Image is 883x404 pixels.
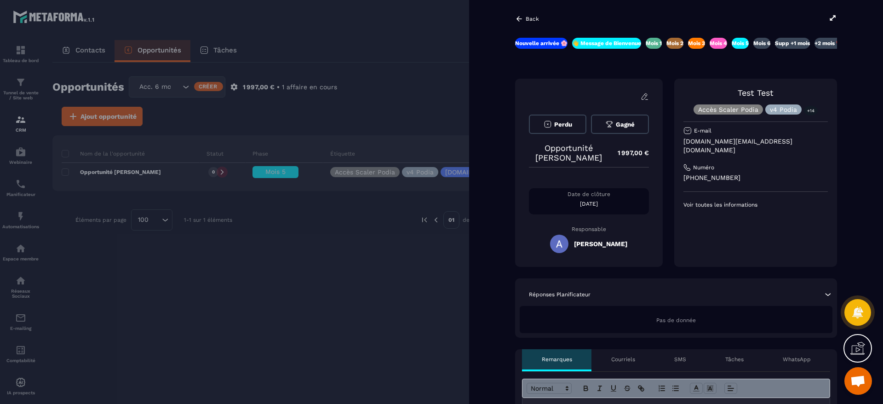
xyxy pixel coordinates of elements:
[542,356,572,363] p: Remarques
[683,201,828,208] p: Voir toutes les informations
[646,40,662,47] p: Mois 1
[529,115,586,134] button: Perdu
[775,40,810,47] p: Supp +1 mois
[529,190,649,198] p: Date de clôture
[698,106,758,113] p: Accès Scaler Podia
[693,164,714,171] p: Numéro
[616,121,635,128] span: Gagné
[529,200,649,208] p: [DATE]
[753,40,770,47] p: Mois 6
[591,115,648,134] button: Gagné
[526,16,539,22] p: Back
[814,40,843,47] p: +2 mois ❤️
[608,144,649,162] p: 1 997,00 €
[515,40,568,47] p: Nouvelle arrivée 🌸
[683,173,828,182] p: [PHONE_NUMBER]
[572,40,641,47] p: 👋 Message de Bienvenue
[770,106,797,113] p: v4 Podia
[683,137,828,155] p: [DOMAIN_NAME][EMAIL_ADDRESS][DOMAIN_NAME]
[529,143,608,162] p: Opportunité [PERSON_NAME]
[710,40,727,47] p: Mois 4
[529,291,591,298] p: Réponses Planificateur
[656,317,696,323] span: Pas de donnée
[804,106,818,115] p: +14
[554,121,572,128] span: Perdu
[844,367,872,395] a: Ouvrir le chat
[674,356,686,363] p: SMS
[725,356,744,363] p: Tâches
[611,356,635,363] p: Courriels
[529,226,649,232] p: Responsable
[688,40,705,47] p: Mois 3
[738,88,774,98] a: Test Test
[574,240,627,248] h5: [PERSON_NAME]
[666,40,683,47] p: Mois 2
[732,40,749,47] p: Mois 5
[694,127,711,134] p: E-mail
[783,356,811,363] p: WhatsApp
